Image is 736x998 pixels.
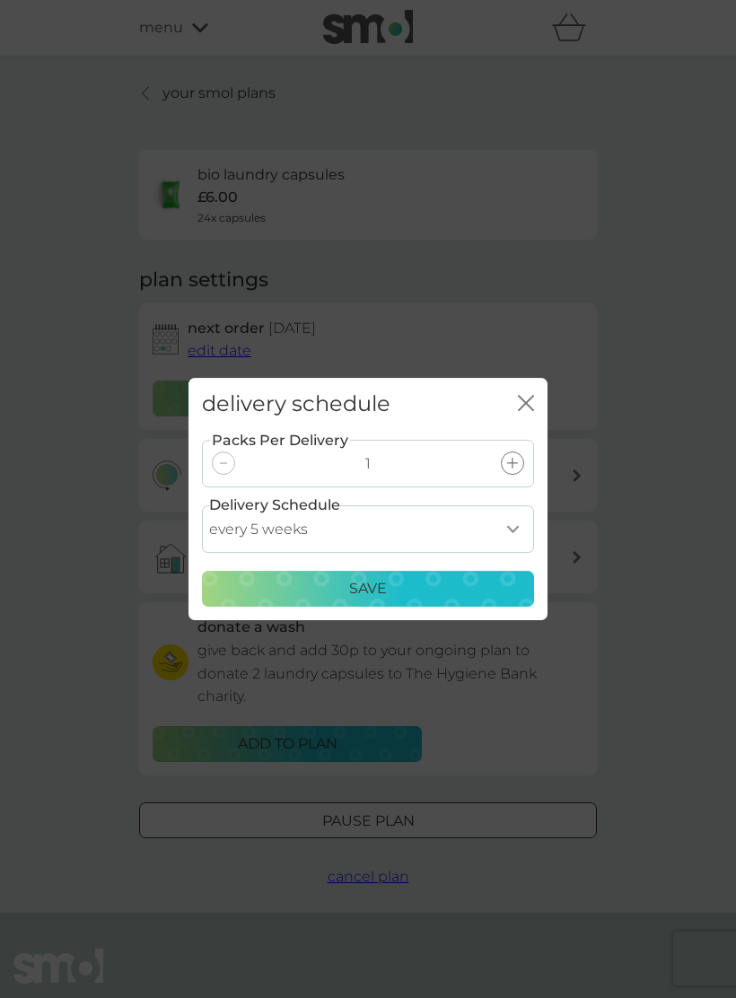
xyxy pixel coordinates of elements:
h2: delivery schedule [202,391,390,417]
button: Save [202,571,534,607]
button: close [518,395,534,414]
p: Save [349,577,387,600]
label: Delivery Schedule [209,494,340,517]
p: 1 [365,452,371,476]
label: Packs Per Delivery [210,429,350,452]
